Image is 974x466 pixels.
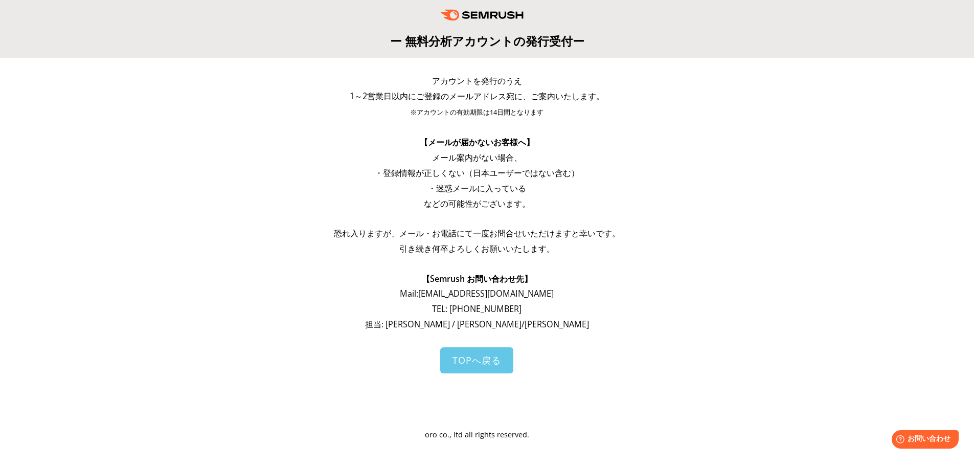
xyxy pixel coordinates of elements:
span: などの可能性がございます。 [424,198,530,209]
span: TOPへ戻る [452,354,501,366]
span: Mail: [EMAIL_ADDRESS][DOMAIN_NAME] [400,288,554,299]
span: 【Semrush お問い合わせ先】 [422,273,532,284]
span: アカウントを発行のうえ [432,75,522,86]
span: ・迷惑メールに入っている [428,183,526,194]
span: メール案内がない場合、 [432,152,522,163]
a: TOPへ戻る [440,347,513,373]
span: TEL: [PHONE_NUMBER] [432,303,522,315]
span: 恐れ入りますが、メール・お電話にて一度お問合せいただけますと幸いです。 [334,228,620,239]
span: ※アカウントの有効期限は14日間となります [410,108,543,117]
span: ・登録情報が正しくない（日本ユーザーではない含む） [375,167,579,179]
span: 1～2営業日以内にご登録のメールアドレス宛に、ご案内いたします。 [350,91,604,102]
span: ー 無料分析アカウントの発行受付ー [390,33,584,49]
iframe: Help widget launcher [883,426,963,455]
span: oro co., ltd all rights reserved. [425,430,529,439]
span: 担当: [PERSON_NAME] / [PERSON_NAME]/[PERSON_NAME] [365,319,589,330]
span: 【メールが届かないお客様へ】 [420,137,534,148]
span: 引き続き何卒よろしくお願いいたします。 [399,243,555,254]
